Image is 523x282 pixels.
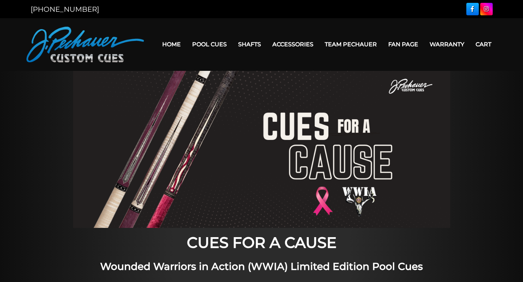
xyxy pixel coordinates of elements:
strong: Wounded Warriors in Action (WWIA) Limited Edition Pool Cues [100,260,423,272]
a: [PHONE_NUMBER] [31,5,99,14]
a: Fan Page [383,35,424,53]
img: Pechauer Custom Cues [26,27,144,62]
a: Shafts [232,35,267,53]
strong: CUES FOR A CAUSE [187,233,337,252]
a: Pool Cues [186,35,232,53]
a: Warranty [424,35,470,53]
a: Accessories [267,35,319,53]
a: Home [157,35,186,53]
a: Team Pechauer [319,35,383,53]
a: Cart [470,35,497,53]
